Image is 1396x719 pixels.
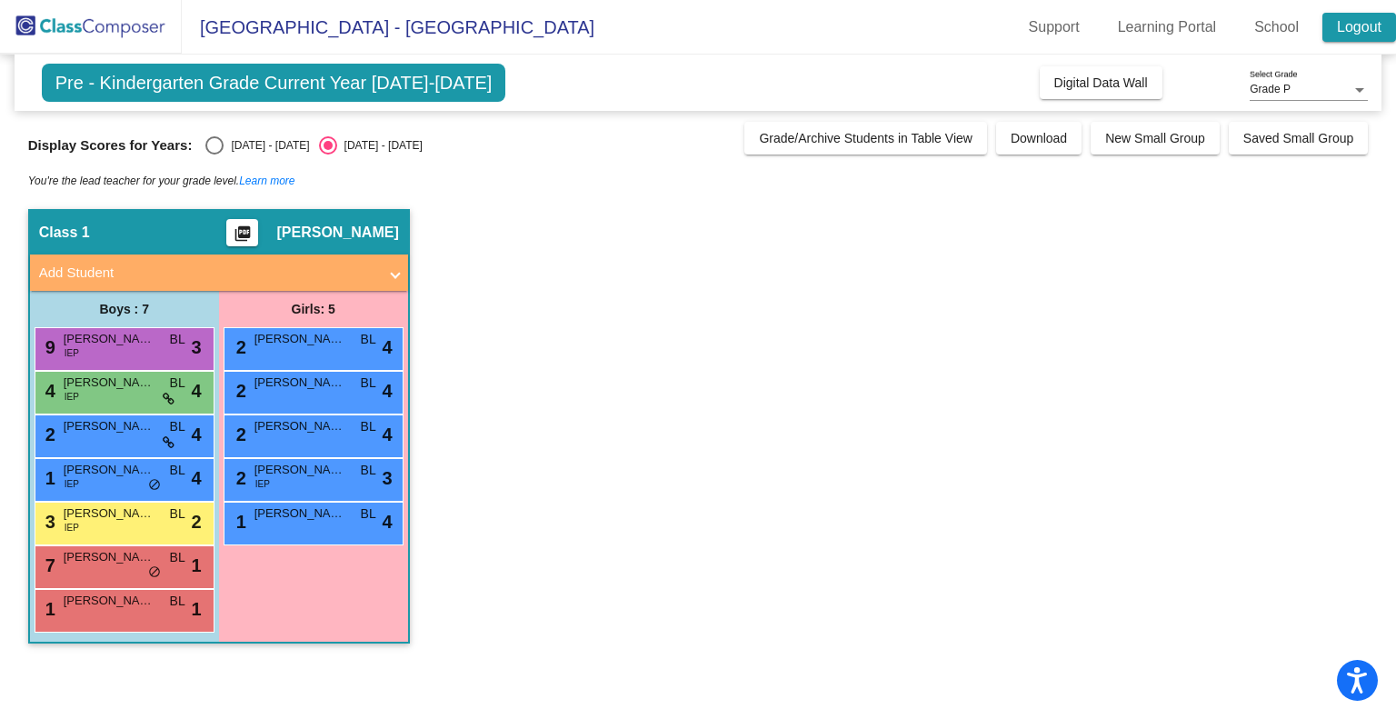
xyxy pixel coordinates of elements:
[1322,13,1396,42] a: Logout
[192,421,202,448] span: 4
[224,137,309,154] div: [DATE] - [DATE]
[39,224,90,242] span: Class 1
[64,374,155,392] span: [PERSON_NAME]
[148,478,161,493] span: do_not_disturb_alt
[996,122,1082,155] button: Download
[30,255,408,291] mat-expansion-panel-header: Add Student
[41,599,55,619] span: 1
[337,137,423,154] div: [DATE] - [DATE]
[232,381,246,401] span: 2
[192,377,202,404] span: 4
[744,122,987,155] button: Grade/Archive Students in Table View
[170,374,185,393] span: BL
[41,555,55,575] span: 7
[192,508,202,535] span: 2
[1103,13,1231,42] a: Learning Portal
[361,417,376,436] span: BL
[64,504,155,523] span: [PERSON_NAME]
[383,464,393,492] span: 3
[1014,13,1094,42] a: Support
[64,330,155,348] span: [PERSON_NAME]
[64,417,155,435] span: [PERSON_NAME]
[41,512,55,532] span: 3
[170,461,185,480] span: BL
[192,595,202,623] span: 1
[383,377,393,404] span: 4
[41,424,55,444] span: 2
[383,421,393,448] span: 4
[1091,122,1220,155] button: New Small Group
[28,175,295,187] i: You're the lead teacher for your grade level.
[239,175,294,187] a: Learn more
[192,334,202,361] span: 3
[759,131,972,145] span: Grade/Archive Students in Table View
[170,417,185,436] span: BL
[232,225,254,250] mat-icon: picture_as_pdf
[1054,75,1148,90] span: Digital Data Wall
[361,504,376,524] span: BL
[1011,131,1067,145] span: Download
[383,508,393,535] span: 4
[254,417,345,435] span: [PERSON_NAME]
[64,592,155,610] span: [PERSON_NAME]
[254,461,345,479] span: [PERSON_NAME]
[170,504,185,524] span: BL
[232,424,246,444] span: 2
[1250,83,1291,95] span: Grade P
[254,504,345,523] span: [PERSON_NAME]
[28,137,193,154] span: Display Scores for Years:
[170,592,185,611] span: BL
[226,219,258,246] button: Print Students Details
[361,374,376,393] span: BL
[254,330,345,348] span: [PERSON_NAME]
[170,330,185,349] span: BL
[39,263,377,284] mat-panel-title: Add Student
[361,461,376,480] span: BL
[182,13,594,42] span: [GEOGRAPHIC_DATA] - [GEOGRAPHIC_DATA]
[42,64,506,102] span: Pre - Kindergarten Grade Current Year [DATE]-[DATE]
[232,512,246,532] span: 1
[254,374,345,392] span: [PERSON_NAME]
[65,346,79,360] span: IEP
[65,477,79,491] span: IEP
[219,291,408,327] div: Girls: 5
[232,468,246,488] span: 2
[65,521,79,534] span: IEP
[64,461,155,479] span: [PERSON_NAME]
[192,464,202,492] span: 4
[232,337,246,357] span: 2
[192,552,202,579] span: 1
[1229,122,1368,155] button: Saved Small Group
[148,565,161,580] span: do_not_disturb_alt
[205,136,422,155] mat-radio-group: Select an option
[41,381,55,401] span: 4
[255,477,270,491] span: IEP
[361,330,376,349] span: BL
[1243,131,1353,145] span: Saved Small Group
[170,548,185,567] span: BL
[41,468,55,488] span: 1
[64,548,155,566] span: [PERSON_NAME]
[276,224,398,242] span: [PERSON_NAME]
[383,334,393,361] span: 4
[65,390,79,404] span: IEP
[1040,66,1162,99] button: Digital Data Wall
[1105,131,1205,145] span: New Small Group
[1240,13,1313,42] a: School
[30,291,219,327] div: Boys : 7
[41,337,55,357] span: 9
